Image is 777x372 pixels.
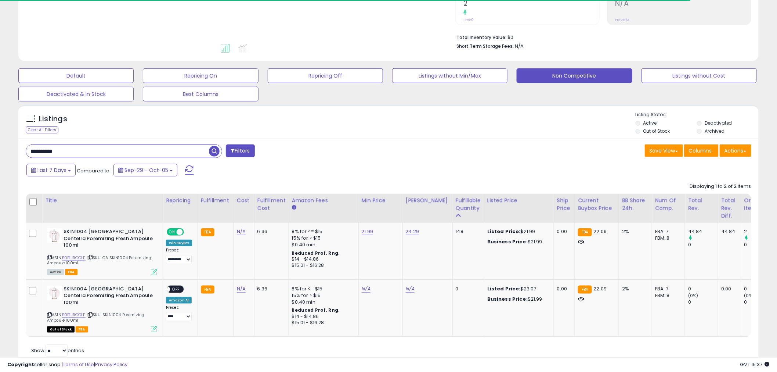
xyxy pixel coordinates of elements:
div: Fulfillment Cost [257,197,286,212]
a: N/A [237,285,246,293]
button: Default [18,68,134,83]
button: Last 7 Days [26,164,76,176]
small: FBA [201,228,214,236]
div: $21.99 [487,296,548,303]
div: 0 [744,286,774,292]
div: 15% for > $15 [292,292,353,299]
div: $0.40 min [292,242,353,248]
div: 8% for <= $15 [292,228,353,235]
li: $0 [456,32,746,41]
a: N/A [362,285,371,293]
span: 22.09 [594,285,607,292]
span: 22.09 [594,228,607,235]
b: Total Inventory Value: [456,34,506,40]
b: Business Price: [487,238,528,245]
label: Out of Stock [643,128,670,134]
button: Save View [645,144,683,157]
b: SKIN1004 [GEOGRAPHIC_DATA] Centella Poremizing Fresh Ampoule 100ml [64,286,153,308]
small: FBA [578,228,592,236]
div: 0 [688,242,718,248]
div: 0 [744,242,774,248]
img: 31OSpbTdK5L._SL40_.jpg [47,286,62,300]
div: $21.99 [487,239,548,245]
span: All listings that are currently out of stock and unavailable for purchase on Amazon [47,326,75,333]
div: 44.84 [721,228,736,235]
div: 6.36 [257,228,283,235]
button: Columns [684,144,719,157]
label: Archived [705,128,724,134]
strong: Copyright [7,361,34,368]
div: $0.40 min [292,299,353,305]
a: N/A [406,285,415,293]
small: (0%) [688,293,698,298]
div: Cost [237,197,251,204]
img: 31OSpbTdK5L._SL40_.jpg [47,228,62,243]
div: $21.99 [487,228,548,235]
b: Short Term Storage Fees: [456,43,514,49]
b: Reduced Prof. Rng. [292,307,340,313]
div: 0.00 [721,286,736,292]
div: Title [45,197,160,204]
button: Non Competitive [517,68,632,83]
label: Deactivated [705,120,732,126]
div: FBA: 7 [655,228,679,235]
div: 148 [456,228,478,235]
div: FBM: 8 [655,292,679,299]
div: FBM: 8 [655,235,679,242]
div: 2 [744,228,774,235]
button: Listings without Cost [642,68,757,83]
small: (0%) [744,293,755,298]
button: Repricing Off [268,68,383,83]
button: Listings without Min/Max [392,68,507,83]
p: Listing States: [636,111,759,118]
div: Total Rev. [688,197,715,212]
div: 0.00 [557,286,569,292]
div: ASIN: [47,228,157,275]
span: OFF [170,286,182,292]
span: N/A [515,43,524,50]
h5: Listings [39,114,67,124]
a: Terms of Use [63,361,94,368]
span: All listings currently available for purchase on Amazon [47,269,64,275]
b: SKIN1004 [GEOGRAPHIC_DATA] Centella Poremizing Fresh Ampoule 100ml [64,228,153,251]
div: Repricing [166,197,195,204]
div: Amazon Fees [292,197,355,204]
div: seller snap | | [7,361,127,368]
button: Sep-29 - Oct-05 [113,164,177,176]
div: 0 [688,299,718,305]
a: Privacy Policy [95,361,127,368]
div: ASIN: [47,286,157,332]
div: Num of Comp. [655,197,682,212]
div: 2% [622,228,646,235]
button: Deactivated & In Stock [18,87,134,101]
div: $14 - $14.86 [292,256,353,262]
div: Amazon AI [166,297,192,304]
div: $15.01 - $16.28 [292,320,353,326]
div: 0 [688,286,718,292]
div: 0.00 [557,228,569,235]
small: FBA [201,286,214,294]
span: 2025-10-13 15:37 GMT [740,361,770,368]
div: Ordered Items [744,197,771,212]
div: 0 [744,299,774,305]
span: Compared to: [77,167,111,174]
div: BB Share 24h. [622,197,649,212]
a: N/A [237,228,246,235]
div: Preset: [166,248,192,264]
small: Prev: N/A [615,18,629,22]
small: Prev: 0 [463,18,474,22]
button: Best Columns [143,87,258,101]
span: Sep-29 - Oct-05 [124,167,168,174]
div: FBA: 7 [655,286,679,292]
button: Repricing On [143,68,258,83]
span: Show: entries [31,347,84,354]
span: Last 7 Days [37,167,66,174]
span: | SKU: SKIN1004 Poremizing Ampoule 100ml [47,312,144,323]
div: $14 - $14.86 [292,314,353,320]
span: FBA [76,326,88,333]
span: ON [167,229,177,235]
div: Win BuyBox [166,240,192,246]
small: Amazon Fees. [292,204,296,211]
button: Actions [720,144,751,157]
div: Current Buybox Price [578,197,616,212]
